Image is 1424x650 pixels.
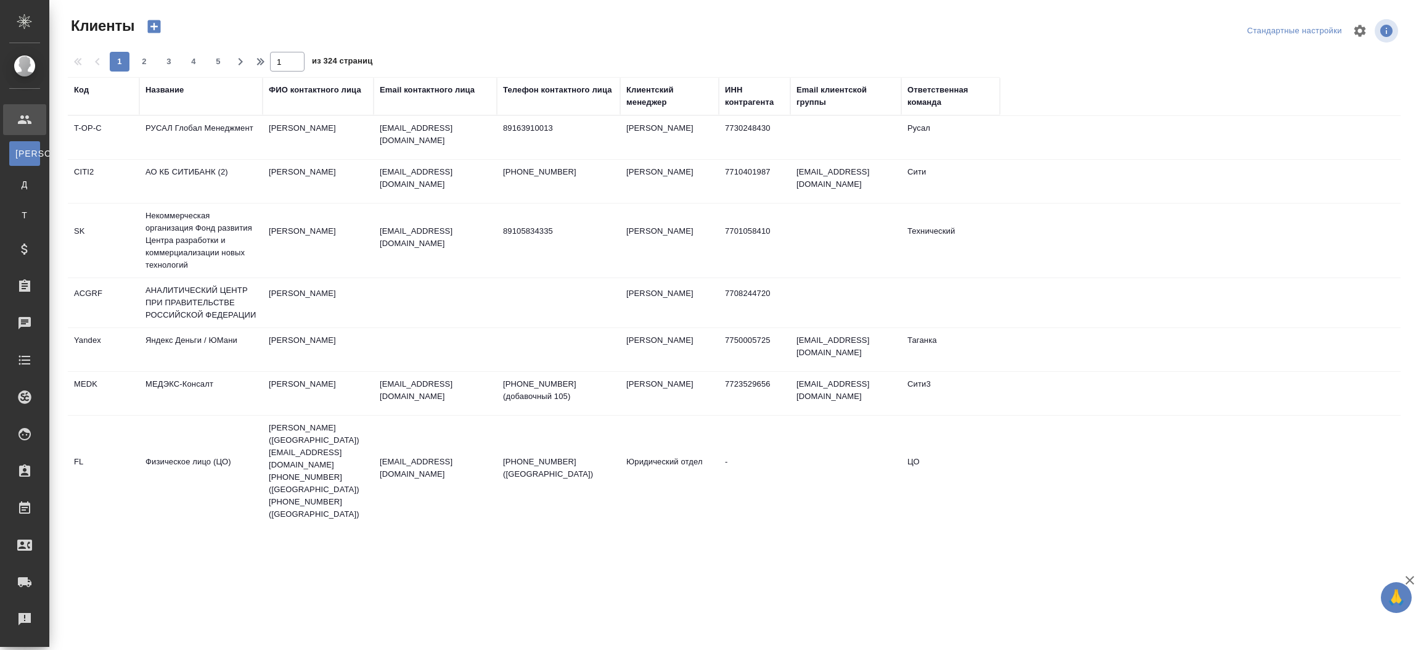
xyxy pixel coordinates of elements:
[208,52,228,72] button: 5
[719,328,790,371] td: 7750005725
[9,203,40,228] a: Т
[139,328,263,371] td: Яндекс Деньги / ЮМани
[620,116,719,159] td: [PERSON_NAME]
[15,209,34,221] span: Т
[263,328,374,371] td: [PERSON_NAME]
[380,456,491,480] p: [EMAIL_ADDRESS][DOMAIN_NAME]
[901,372,1000,415] td: Сити3
[68,219,139,262] td: SK
[907,84,994,109] div: Ответственная команда
[620,450,719,493] td: Юридический отдел
[1381,582,1412,613] button: 🙏
[626,84,713,109] div: Клиентский менеджер
[68,328,139,371] td: Yandex
[145,84,184,96] div: Название
[74,84,89,96] div: Код
[263,116,374,159] td: [PERSON_NAME]
[503,225,614,237] p: 89105834335
[503,456,614,480] p: [PHONE_NUMBER] ([GEOGRAPHIC_DATA])
[269,84,361,96] div: ФИО контактного лица
[725,84,784,109] div: ИНН контрагента
[719,219,790,262] td: 7701058410
[1345,16,1375,46] span: Настроить таблицу
[263,281,374,324] td: [PERSON_NAME]
[901,328,1000,371] td: Таганка
[1386,585,1407,611] span: 🙏
[380,84,475,96] div: Email контактного лица
[139,450,263,493] td: Физическое лицо (ЦО)
[139,16,169,37] button: Создать
[380,378,491,403] p: [EMAIL_ADDRESS][DOMAIN_NAME]
[620,281,719,324] td: [PERSON_NAME]
[796,84,895,109] div: Email клиентской группы
[901,160,1000,203] td: Сити
[15,147,34,160] span: [PERSON_NAME]
[503,122,614,134] p: 89163910013
[719,450,790,493] td: -
[312,54,372,72] span: из 324 страниц
[790,328,901,371] td: [EMAIL_ADDRESS][DOMAIN_NAME]
[184,52,203,72] button: 4
[139,116,263,159] td: РУСАЛ Глобал Менеджмент
[139,372,263,415] td: МЕДЭКС-Консалт
[15,178,34,191] span: Д
[901,219,1000,262] td: Технический
[9,172,40,197] a: Д
[68,160,139,203] td: CITI2
[901,450,1000,493] td: ЦО
[380,122,491,147] p: [EMAIL_ADDRESS][DOMAIN_NAME]
[380,225,491,250] p: [EMAIL_ADDRESS][DOMAIN_NAME]
[9,141,40,166] a: [PERSON_NAME]
[263,160,374,203] td: [PERSON_NAME]
[620,219,719,262] td: [PERSON_NAME]
[263,372,374,415] td: [PERSON_NAME]
[139,278,263,327] td: АНАЛИТИЧЕСКИЙ ЦЕНТР ПРИ ПРАВИТЕЛЬСТВЕ РОССИЙСКОЙ ФЕДЕРАЦИИ
[159,56,179,68] span: 3
[139,204,263,278] td: Некоммерческая организация Фонд развития Центра разработки и коммерциализации новых технологий
[719,372,790,415] td: 7723529656
[380,166,491,191] p: [EMAIL_ADDRESS][DOMAIN_NAME]
[503,166,614,178] p: [PHONE_NUMBER]
[68,16,134,36] span: Клиенты
[790,160,901,203] td: [EMAIL_ADDRESS][DOMAIN_NAME]
[263,219,374,262] td: [PERSON_NAME]
[134,56,154,68] span: 2
[208,56,228,68] span: 5
[901,116,1000,159] td: Русал
[503,84,612,96] div: Телефон контактного лица
[620,160,719,203] td: [PERSON_NAME]
[68,281,139,324] td: ACGRF
[184,56,203,68] span: 4
[134,52,154,72] button: 2
[719,281,790,324] td: 7708244720
[68,116,139,159] td: T-OP-C
[620,372,719,415] td: [PERSON_NAME]
[159,52,179,72] button: 3
[503,378,614,403] p: [PHONE_NUMBER] (добавочный 105)
[1375,19,1401,43] span: Посмотреть информацию
[263,416,374,527] td: [PERSON_NAME] ([GEOGRAPHIC_DATA]) [EMAIL_ADDRESS][DOMAIN_NAME] [PHONE_NUMBER] ([GEOGRAPHIC_DATA])...
[790,372,901,415] td: [EMAIL_ADDRESS][DOMAIN_NAME]
[139,160,263,203] td: АО КБ СИТИБАНК (2)
[68,450,139,493] td: FL
[719,116,790,159] td: 7730248430
[1244,22,1345,41] div: split button
[68,372,139,415] td: MEDK
[719,160,790,203] td: 7710401987
[620,328,719,371] td: [PERSON_NAME]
